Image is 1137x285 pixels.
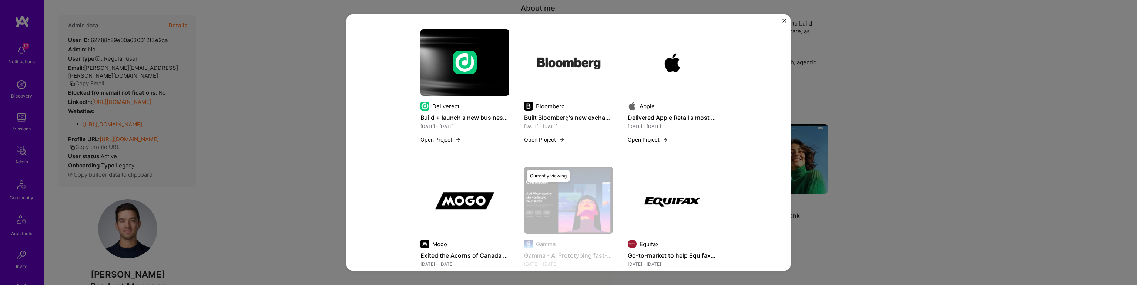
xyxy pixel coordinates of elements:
div: Apple [640,102,655,110]
img: Go-to-market to help Equifax enter the auto dealership market [628,167,717,234]
img: Company logo [453,51,477,74]
img: Company logo [628,102,637,111]
img: arrow-right [663,137,668,143]
div: Equifax [640,240,659,248]
div: Deliverect [432,102,459,110]
img: Company logo [524,102,533,111]
img: cover [420,29,509,96]
button: Close [782,19,786,27]
img: Company logo [420,102,429,111]
div: [DATE] - [DATE] [524,122,613,130]
img: Company logo [628,240,637,248]
img: Built Bloomberg's new exchanges data model [524,29,613,96]
div: Mogo [432,240,447,248]
div: [DATE] - [DATE] [420,122,509,130]
img: Exited the Acorns of Canada (employee #1, VP Product) [420,167,509,234]
div: Currently viewing [527,170,570,182]
h4: Go-to-market to help Equifax enter the auto dealership market [628,251,717,260]
button: Open Project [628,136,668,143]
div: [DATE] - [DATE] [628,122,717,130]
div: Bloomberg [536,102,565,110]
img: Delivered Apple Retail's most secretive/innovative products [628,29,717,96]
img: Company logo [420,240,429,248]
div: [DATE] - [DATE] [420,260,509,268]
h4: Delivered Apple Retail's most secretive/innovative products [628,113,717,122]
h4: Build + launch a new business line [420,113,509,122]
img: Gamma - AI Prototyping fast-growing AI B2C startup [524,167,613,234]
img: arrow-right [559,137,565,143]
button: Open Project [524,136,565,143]
h4: Built Bloomberg's new exchanges data model [524,113,613,122]
div: [DATE] - [DATE] [628,260,717,268]
h4: Exited the Acorns of Canada (employee #1, VP Product) [420,251,509,260]
img: arrow-right [455,137,461,143]
button: Open Project [420,136,461,143]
